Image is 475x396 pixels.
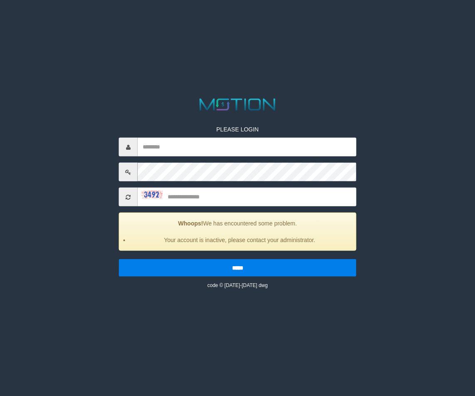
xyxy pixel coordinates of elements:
[196,97,279,113] img: MOTION_logo.png
[130,236,350,244] li: Your account is inactive, please contact your administrator.
[119,125,356,134] p: PLEASE LOGIN
[142,190,163,198] img: captcha
[119,213,356,251] div: We has encountered some problem.
[207,282,267,288] small: code © [DATE]-[DATE] dwg
[178,220,203,227] strong: Whoops!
